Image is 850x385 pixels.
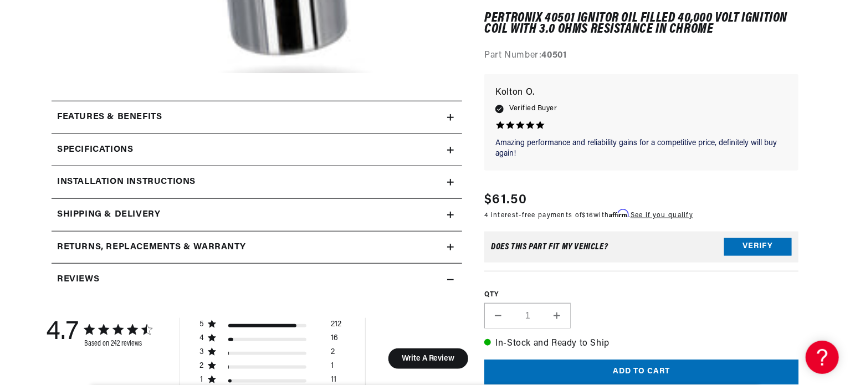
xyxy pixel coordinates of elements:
[495,138,787,160] p: Amazing performance and reliability gains for a competitive price, definitely will buy again!
[52,166,462,198] summary: Installation instructions
[52,199,462,231] summary: Shipping & Delivery
[52,264,462,296] summary: Reviews
[509,103,557,115] span: Verified Buyer
[331,320,341,333] div: 212
[199,361,204,371] div: 2
[52,232,462,264] summary: Returns, Replacements & Warranty
[199,375,204,385] div: 1
[495,85,787,101] p: Kolton O.
[484,49,798,64] div: Part Number:
[724,238,792,256] button: Verify
[199,320,341,333] div: 5 star by 212 reviews
[484,210,693,220] p: 4 interest-free payments of with .
[484,360,798,384] button: Add to cart
[52,134,462,166] summary: Specifications
[484,190,527,210] span: $61.50
[57,110,162,125] h2: Features & Benefits
[484,13,798,35] h1: PerTronix 40501 Ignitor Oil Filled 40,000 Volt Ignition Coil with 3.0 Ohms Resistance in Chrome
[199,347,204,357] div: 3
[582,212,594,219] span: $16
[199,320,204,330] div: 5
[57,143,133,157] h2: Specifications
[331,333,338,347] div: 16
[542,52,567,60] strong: 40501
[610,209,629,218] span: Affirm
[57,208,160,222] h2: Shipping & Delivery
[199,333,204,343] div: 4
[331,361,334,375] div: 1
[484,290,798,300] label: QTY
[491,243,608,251] div: Does This part fit My vehicle?
[484,337,798,351] p: In-Stock and Ready to Ship
[388,348,468,369] button: Write A Review
[199,361,341,375] div: 2 star by 1 reviews
[57,273,99,287] h2: Reviews
[46,318,79,348] div: 4.7
[199,347,341,361] div: 3 star by 2 reviews
[52,101,462,134] summary: Features & Benefits
[331,347,335,361] div: 2
[84,340,152,348] div: Based on 242 reviews
[57,240,246,255] h2: Returns, Replacements & Warranty
[199,333,341,347] div: 4 star by 16 reviews
[631,212,693,219] a: See if you qualify - Learn more about Affirm Financing (opens in modal)
[57,175,196,189] h2: Installation instructions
